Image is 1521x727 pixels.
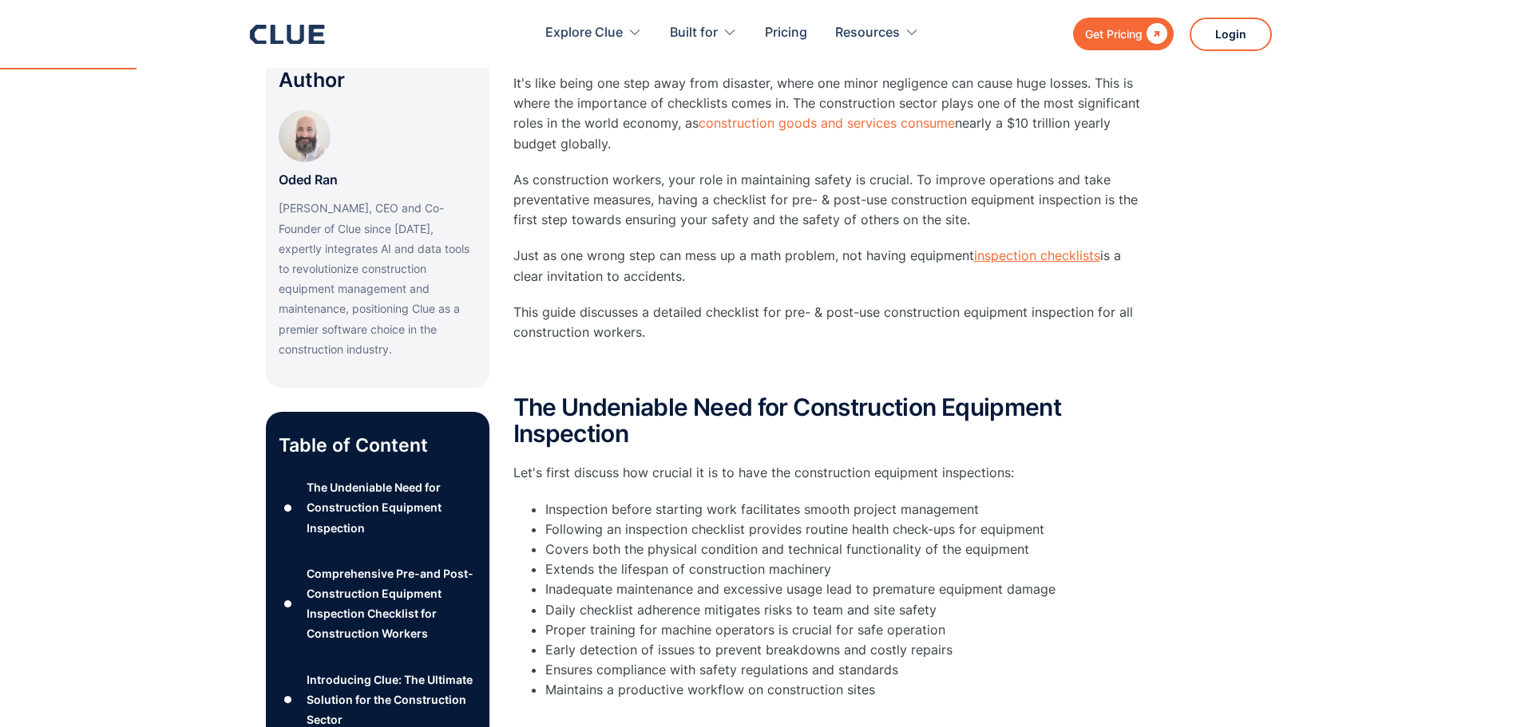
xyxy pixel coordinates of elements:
p: ‍ [513,358,1152,378]
a: Get Pricing [1073,18,1174,50]
li: Following an inspection checklist provides routine health check-ups for equipment [545,520,1152,539]
div: Explore Clue [545,8,623,58]
div: ● [279,688,298,712]
div: Comprehensive Pre-and Post-Construction Equipment Inspection Checklist for Construction Workers [307,563,476,644]
li: Proper training for machine operators is crucial for safe operation [545,620,1152,640]
div: Built for [670,8,737,58]
li: Ensures compliance with safety regulations and standards [545,660,1152,680]
div: Built for [670,8,718,58]
p: As construction workers, your role in maintaining safety is crucial. To improve operations and ta... [513,170,1152,231]
div: Get Pricing [1085,24,1143,44]
a: construction goods and services consume [699,115,955,131]
h2: The Undeniable Need for Construction Equipment Inspection [513,394,1152,447]
div: Resources [835,8,900,58]
a: Pricing [765,8,807,58]
li: Inspection before starting work facilitates smooth project management [545,500,1152,520]
div: Author [279,70,477,90]
p: Table of Content [279,433,477,458]
li: Daily checklist adherence mitigates risks to team and site safety [545,600,1152,620]
a: ●Comprehensive Pre-and Post-Construction Equipment Inspection Checklist for Construction Workers [279,563,477,644]
li: Inadequate maintenance and excessive usage lead to premature equipment damage [545,579,1152,599]
div:  [1143,24,1167,44]
li: Covers both the physical condition and technical functionality of the equipment [545,539,1152,559]
div: Resources [835,8,919,58]
p: It's like being one step away from disaster, where one minor negligence can cause huge losses. Th... [513,73,1152,154]
a: ●The Undeniable Need for Construction Equipment Inspection [279,477,477,538]
p: Oded Ran [279,170,338,190]
div: Explore Clue [545,8,642,58]
a: Login [1190,18,1272,51]
div: ● [279,591,298,615]
div: The Undeniable Need for Construction Equipment Inspection [307,477,476,538]
p: Just as one wrong step can mess up a math problem, not having equipment is a clear invitation to ... [513,246,1152,286]
p: Let's first discuss how crucial it is to have the construction equipment inspections: [513,463,1152,483]
li: Maintains a productive workflow on construction sites [545,680,1152,700]
div: ● [279,496,298,520]
li: Extends the lifespan of construction machinery [545,559,1152,579]
a: inspection checklists [974,247,1100,263]
p: [PERSON_NAME], CEO and Co-Founder of Clue since [DATE], expertly integrates AI and data tools to ... [279,198,477,359]
li: Early detection of issues to prevent breakdowns and costly repairs [545,640,1152,660]
p: This guide discusses a detailed checklist for pre- & post-use construction equipment inspection f... [513,302,1152,342]
img: Oded Ran [279,110,331,162]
